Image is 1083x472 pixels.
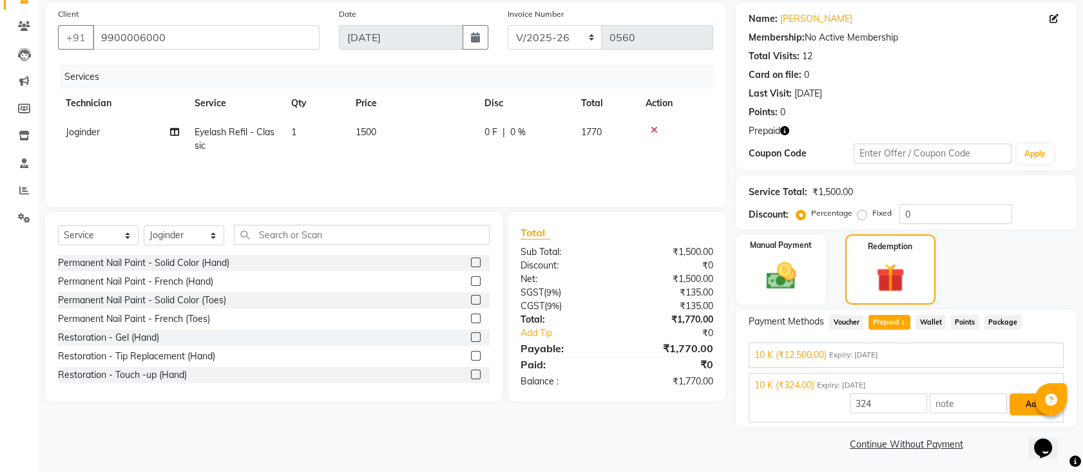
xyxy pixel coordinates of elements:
div: Service Total: [749,185,807,199]
div: ₹1,770.00 [617,341,724,356]
th: Qty [283,89,348,118]
button: Apply [1017,144,1053,164]
div: Total: [511,313,617,326]
div: ₹1,770.00 [617,313,724,326]
span: SGST [521,287,544,298]
span: Joginder [66,126,100,138]
label: Fixed [872,207,892,219]
button: +91 [58,25,94,50]
div: Permanent Nail Paint - Solid Color (Hand) [58,256,229,270]
div: No Active Membership [749,31,1064,44]
label: Redemption [868,241,912,252]
span: Voucher [829,315,863,330]
span: 2 [899,319,906,327]
div: ( ) [511,286,617,299]
th: Total [573,89,638,118]
iframe: chat widget [1029,420,1070,459]
label: Manual Payment [750,240,812,251]
div: Discount: [749,208,789,222]
input: Amount [850,393,927,413]
div: ₹135.00 [617,299,724,313]
div: Payable: [511,341,617,356]
div: Last Visit: [749,87,792,100]
th: Technician [58,89,187,118]
div: Restoration - Tip Replacement (Hand) [58,350,215,363]
a: Continue Without Payment [738,438,1074,451]
span: Payment Methods [749,315,824,328]
input: Search or Scan [234,225,490,245]
span: CGST [521,300,544,312]
button: Add [1010,393,1057,415]
span: 10 K (₹12,500.00) [754,348,827,362]
div: Permanent Nail Paint - Solid Color (Toes) [58,294,226,307]
span: Eyelash Refil - Classic [195,126,274,151]
div: 12 [802,50,812,63]
div: Paid: [511,357,617,372]
span: Expiry: [DATE] [817,380,866,391]
span: 9% [546,287,559,297]
div: Permanent Nail Paint - French (Hand) [58,275,213,288]
div: [DATE] [794,87,822,100]
th: Service [187,89,283,118]
div: Restoration - Gel (Hand) [58,331,159,345]
span: Prepaid [868,315,910,330]
div: Discount: [511,259,617,272]
div: Services [59,65,723,89]
input: Search by Name/Mobile/Email/Code [93,25,320,50]
label: Client [58,8,79,20]
div: Card on file: [749,68,801,82]
input: note [930,393,1007,413]
img: _gift.svg [867,260,914,296]
div: Name: [749,12,778,26]
div: ₹1,500.00 [617,245,724,259]
span: 1770 [581,126,602,138]
img: _cash.svg [757,259,805,293]
div: ₹1,500.00 [812,185,853,199]
a: [PERSON_NAME] [780,12,852,26]
div: ( ) [511,299,617,313]
span: Total [521,226,550,240]
div: ₹0 [617,357,724,372]
th: Price [348,89,477,118]
div: ₹1,770.00 [617,375,724,388]
div: Sub Total: [511,245,617,259]
span: 1500 [356,126,376,138]
span: 0 F [484,126,497,139]
div: Total Visits: [749,50,800,63]
div: Permanent Nail Paint - French (Toes) [58,312,210,326]
span: 10 K (₹324.00) [754,379,814,392]
span: Wallet [915,315,946,330]
div: Restoration - Touch -up (Hand) [58,368,187,382]
input: Enter Offer / Coupon Code [854,144,1011,164]
label: Invoice Number [508,8,564,20]
a: Add Tip [511,326,635,340]
div: Coupon Code [749,147,854,160]
label: Date [339,8,356,20]
label: Percentage [811,207,852,219]
div: Membership: [749,31,805,44]
span: | [503,126,505,139]
th: Action [638,89,713,118]
div: Net: [511,272,617,286]
span: Expiry: [DATE] [829,350,878,361]
span: Points [951,315,979,330]
div: 0 [804,68,809,82]
div: Points: [749,106,778,119]
span: Package [984,315,1022,330]
div: Balance : [511,375,617,388]
span: 1 [291,126,296,138]
th: Disc [477,89,573,118]
div: ₹0 [635,326,723,340]
span: 0 % [510,126,526,139]
div: 0 [780,106,785,119]
span: Prepaid [749,124,780,138]
span: 9% [547,301,559,311]
div: ₹0 [617,259,724,272]
div: ₹1,500.00 [617,272,724,286]
div: ₹135.00 [617,286,724,299]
